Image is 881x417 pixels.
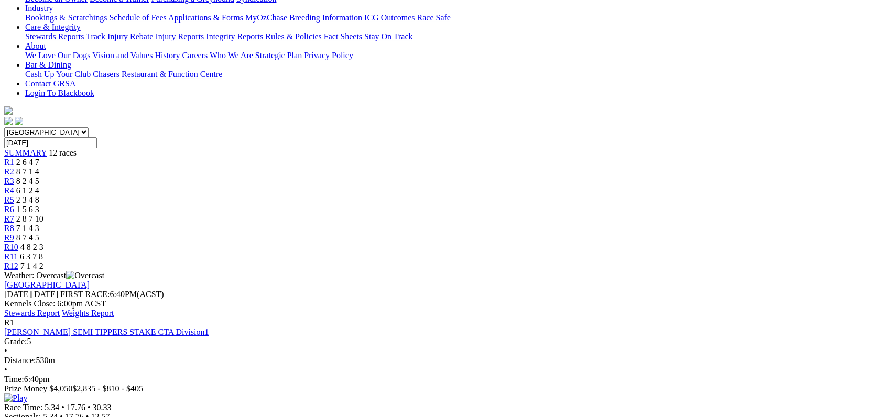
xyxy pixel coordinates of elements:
a: Integrity Reports [206,32,263,41]
span: • [61,403,64,412]
a: Vision and Values [92,51,153,60]
a: Contact GRSA [25,79,75,88]
span: R9 [4,233,14,242]
a: R7 [4,214,14,223]
img: twitter.svg [15,117,23,125]
a: R1 [4,158,14,167]
span: 1 5 6 3 [16,205,39,214]
img: Overcast [66,271,104,280]
div: Industry [25,13,877,23]
div: Prize Money $4,050 [4,384,877,393]
a: Bookings & Scratchings [25,13,107,22]
span: 2 6 4 7 [16,158,39,167]
span: • [88,403,91,412]
div: Kennels Close: 6:00pm ACST [4,299,877,309]
span: 4 8 2 3 [20,243,43,251]
div: About [25,51,877,60]
a: SUMMARY [4,148,47,157]
a: R4 [4,186,14,195]
a: R12 [4,261,18,270]
span: FIRST RACE: [60,290,110,299]
span: 7 1 4 3 [16,224,39,233]
a: Care & Integrity [25,23,81,31]
input: Select date [4,137,97,148]
a: Bar & Dining [25,60,71,69]
span: 6 1 2 4 [16,186,39,195]
a: Privacy Policy [304,51,353,60]
span: 30.33 [93,403,112,412]
a: R2 [4,167,14,176]
a: R8 [4,224,14,233]
a: Fact Sheets [324,32,362,41]
span: • [4,365,7,374]
div: 6:40pm [4,375,877,384]
a: We Love Our Dogs [25,51,90,60]
a: Who We Are [210,51,253,60]
a: R10 [4,243,18,251]
span: Distance: [4,356,36,365]
a: Breeding Information [289,13,362,22]
span: • [4,346,7,355]
span: 7 1 4 2 [20,261,43,270]
span: Race Time: [4,403,42,412]
span: R1 [4,318,14,327]
a: Schedule of Fees [109,13,166,22]
a: Stewards Report [4,309,60,317]
a: Race Safe [417,13,450,22]
a: Stay On Track [364,32,412,41]
img: facebook.svg [4,117,13,125]
a: [GEOGRAPHIC_DATA] [4,280,90,289]
span: Grade: [4,337,27,346]
a: Weights Report [62,309,114,317]
span: $2,835 - $810 - $405 [72,384,143,393]
span: 17.76 [67,403,85,412]
a: [PERSON_NAME] SEMI TIPPERS STAKE CTA Division1 [4,327,209,336]
a: Track Injury Rebate [86,32,153,41]
span: 5.34 [45,403,59,412]
a: Strategic Plan [255,51,302,60]
a: R11 [4,252,18,261]
a: Industry [25,4,53,13]
span: 12 races [49,148,77,157]
div: 530m [4,356,877,365]
span: 2 8 7 10 [16,214,43,223]
div: Bar & Dining [25,70,877,79]
span: 6:40PM(ACST) [60,290,164,299]
a: Applications & Forms [168,13,243,22]
span: 8 7 4 5 [16,233,39,242]
span: Time: [4,375,24,383]
a: R6 [4,205,14,214]
div: 5 [4,337,877,346]
a: MyOzChase [245,13,287,22]
a: Injury Reports [155,32,204,41]
span: 8 2 4 5 [16,177,39,185]
a: Chasers Restaurant & Function Centre [93,70,222,79]
a: Rules & Policies [265,32,322,41]
img: Play [4,393,27,403]
a: ICG Outcomes [364,13,415,22]
a: R3 [4,177,14,185]
div: Care & Integrity [25,32,877,41]
a: History [155,51,180,60]
a: Login To Blackbook [25,89,94,97]
a: About [25,41,46,50]
a: Stewards Reports [25,32,84,41]
img: logo-grsa-white.png [4,106,13,115]
span: 2 3 4 8 [16,195,39,204]
span: 6 3 7 8 [20,252,43,261]
a: R5 [4,195,14,204]
a: Careers [182,51,208,60]
span: Weather: Overcast [4,271,104,280]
